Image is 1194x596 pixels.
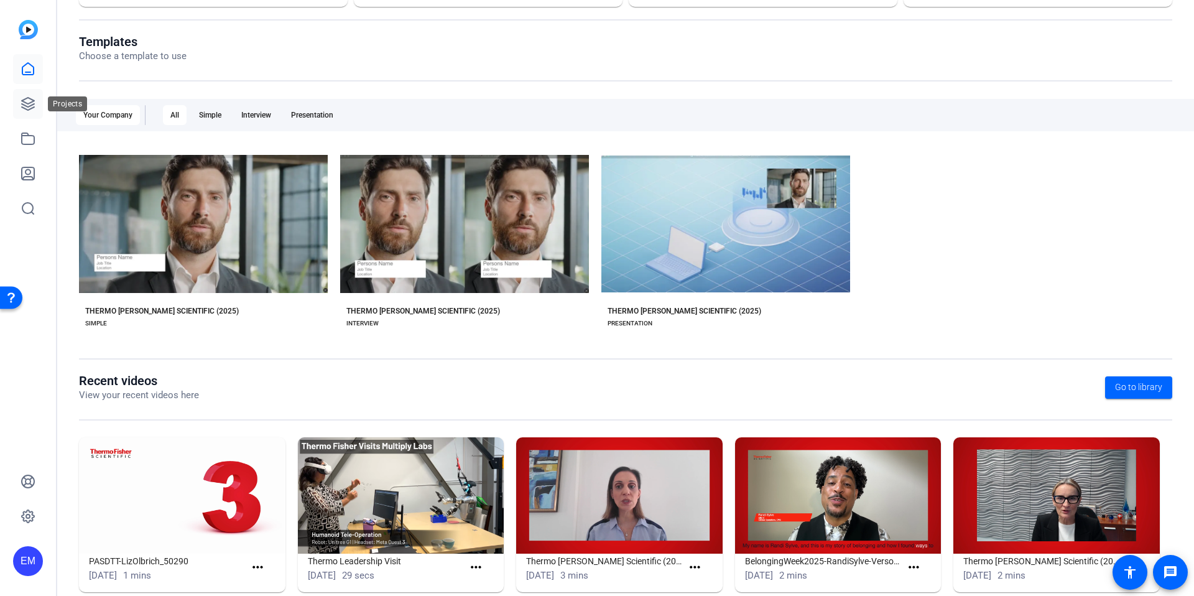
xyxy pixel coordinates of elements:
span: 1 mins [123,570,151,581]
span: [DATE] [308,570,336,581]
div: EM [13,546,43,576]
div: THERMO [PERSON_NAME] SCIENTIFIC (2025) [346,306,500,316]
div: Your Company [76,105,140,125]
span: [DATE] [745,570,773,581]
img: Thermo Fisher Scientific (2025) Simple (49066) [516,437,723,554]
h1: Templates [79,34,187,49]
mat-icon: accessibility [1122,565,1137,580]
h1: Thermo [PERSON_NAME] Scientific (2025) Simple (49066) [526,554,682,569]
div: Presentation [284,105,341,125]
div: THERMO [PERSON_NAME] SCIENTIFIC (2025) [608,306,761,316]
span: 2 mins [779,570,807,581]
div: Simple [192,105,229,125]
mat-icon: message [1163,565,1178,580]
span: Go to library [1115,381,1162,394]
mat-icon: more_horiz [906,560,922,575]
span: [DATE] [89,570,117,581]
span: [DATE] [526,570,554,581]
span: 2 mins [997,570,1025,581]
div: INTERVIEW [346,319,379,328]
span: 3 mins [560,570,588,581]
span: [DATE] [963,570,991,581]
h1: PASDTT-LizOlbrich_50290 [89,554,245,569]
img: blue-gradient.svg [19,20,38,39]
p: View your recent videos here [79,388,199,403]
h1: Recent videos [79,373,199,388]
div: THERMO [PERSON_NAME] SCIENTIFIC (2025) [85,306,239,316]
div: Projects [48,96,87,111]
div: PRESENTATION [608,319,652,328]
img: BelongingWeek2025-RandiSylve-Verson2_50869 (1) [735,437,942,554]
h1: Thermo Leadership Visit [308,554,464,569]
img: Thermo Fisher Scientific (2025) Simple (51781) [953,437,1160,554]
span: 29 secs [342,570,374,581]
img: PASDTT-LizOlbrich_50290 [79,437,285,554]
div: SIMPLE [85,319,107,328]
div: Interview [234,105,279,125]
a: Go to library [1105,376,1172,399]
p: Choose a template to use [79,49,187,63]
h1: BelongingWeek2025-RandiSylve-Verson2_50869 (1) [745,554,901,569]
mat-icon: more_horiz [250,560,266,575]
h1: Thermo [PERSON_NAME] Scientific (2025) Simple (51781) [963,554,1119,569]
mat-icon: more_horiz [468,560,484,575]
mat-icon: more_horiz [687,560,703,575]
img: Thermo Leadership Visit [298,437,504,554]
div: All [163,105,187,125]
